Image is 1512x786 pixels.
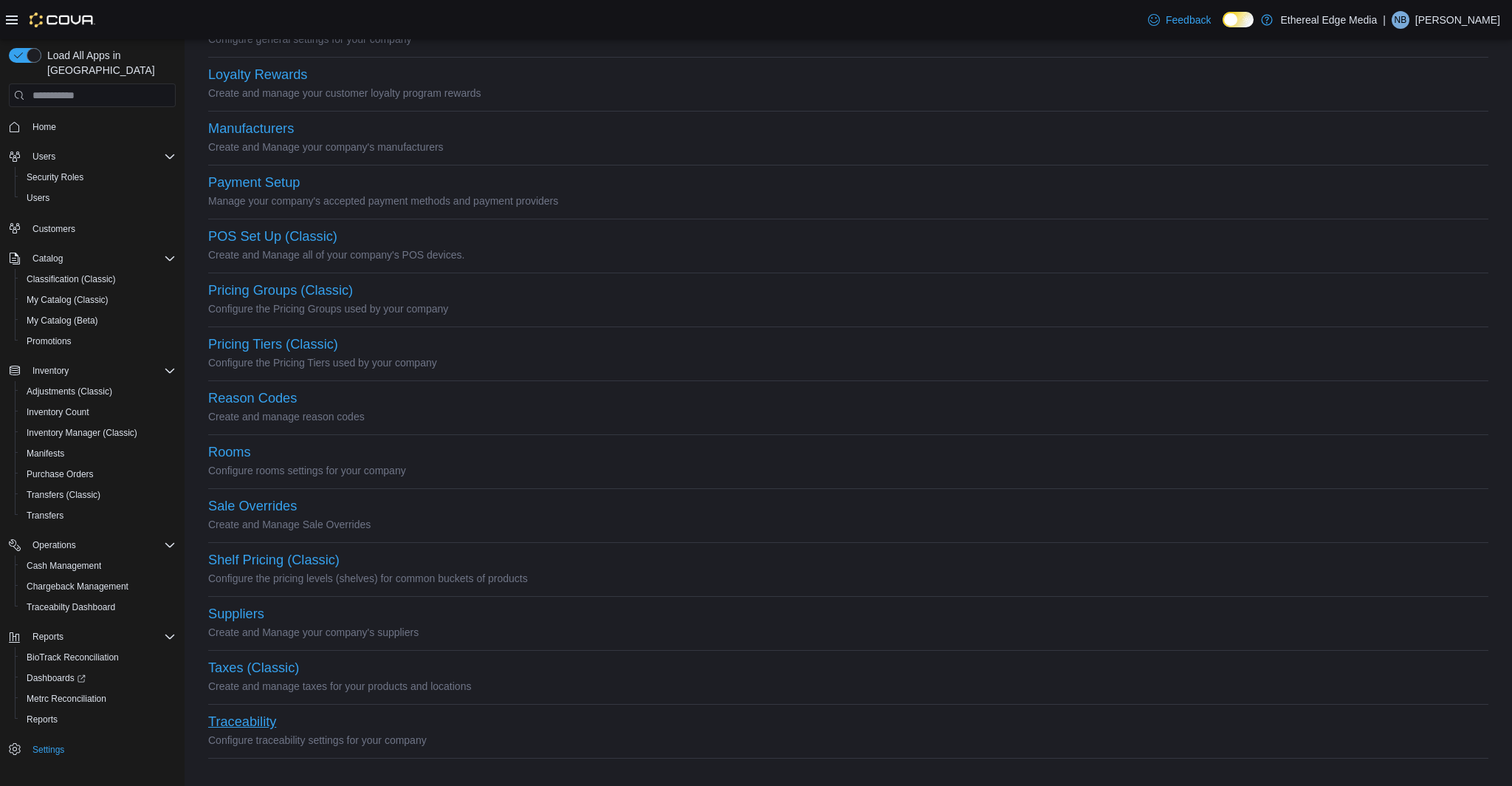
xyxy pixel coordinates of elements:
span: My Catalog (Classic) [27,294,109,306]
a: Manifests [21,445,70,462]
button: Transfers [15,505,182,526]
a: Classification (Classic) [21,270,122,288]
a: Security Roles [21,168,89,186]
span: Chargeback Management [21,578,176,595]
span: Transfers (Classic) [21,486,176,504]
button: Users [3,146,182,167]
button: Pricing Tiers (Classic) [208,337,338,352]
button: Users [15,188,182,208]
a: Feedback [1142,5,1217,35]
p: Create and Manage your company's manufacturers [208,138,1488,156]
span: Dark Mode [1223,27,1223,28]
p: Ethereal Edge Media [1280,11,1377,29]
span: Users [32,151,55,163]
button: Purchase Orders [15,464,182,485]
span: Reports [27,714,58,725]
a: Reports [21,711,63,728]
span: Reports [27,628,176,646]
span: Inventory Manager (Classic) [27,427,137,439]
span: Users [21,189,176,207]
button: Users [27,148,61,165]
span: Dashboards [21,669,176,687]
span: Reports [32,631,63,643]
span: Purchase Orders [21,465,176,483]
span: Traceabilty Dashboard [21,598,176,616]
span: BioTrack Reconciliation [21,649,176,666]
span: Chargeback Management [27,581,128,592]
button: Reports [15,709,182,730]
span: Adjustments (Classic) [21,383,176,400]
p: Configure rooms settings for your company [208,462,1488,479]
button: Inventory [3,360,182,381]
button: Inventory Manager (Classic) [15,423,182,443]
a: BioTrack Reconciliation [21,649,125,666]
a: Adjustments (Classic) [21,383,118,400]
button: Suppliers [208,606,264,622]
span: My Catalog (Classic) [21,291,176,309]
img: Cova [30,13,95,27]
a: Metrc Reconciliation [21,690,112,708]
p: Create and manage reason codes [208,408,1488,426]
a: Home [27,118,62,136]
a: Traceabilty Dashboard [21,598,121,616]
a: Promotions [21,332,78,350]
p: Configure the Pricing Groups used by your company [208,300,1488,318]
span: Security Roles [21,168,176,186]
span: Inventory Count [27,406,89,418]
button: Security Roles [15,167,182,188]
button: Loyalty Rewards [208,67,307,83]
button: Promotions [15,331,182,352]
button: Catalog [27,250,69,267]
p: Configure general settings for your company [208,30,1488,48]
button: Chargeback Management [15,576,182,597]
span: Feedback [1166,13,1211,27]
p: Create and Manage all of your company's POS devices. [208,246,1488,264]
button: POS Set Up (Classic) [208,229,337,245]
input: Dark Mode [1223,12,1254,27]
button: Inventory Count [15,402,182,423]
button: Taxes (Classic) [208,660,299,676]
span: Operations [27,536,176,554]
button: Metrc Reconciliation [15,688,182,709]
button: Pricing Groups (Classic) [208,283,353,298]
span: My Catalog (Beta) [21,312,176,329]
span: Cash Management [21,557,176,575]
button: Catalog [3,248,182,269]
button: Classification (Classic) [15,269,182,290]
a: Dashboards [21,669,92,687]
span: NB [1395,11,1407,29]
span: Manifests [27,448,64,459]
a: Dashboards [15,668,182,688]
span: Purchase Orders [27,468,94,480]
span: Promotions [27,335,72,347]
span: Customers [32,223,75,235]
button: Traceabilty Dashboard [15,597,182,618]
button: My Catalog (Beta) [15,310,182,331]
a: Inventory Manager (Classic) [21,424,143,442]
span: Catalog [27,250,176,267]
p: [PERSON_NAME] [1415,11,1500,29]
span: BioTrack Reconciliation [27,652,119,663]
button: My Catalog (Classic) [15,290,182,310]
a: Customers [27,220,81,238]
span: Traceabilty Dashboard [27,601,115,613]
a: Cash Management [21,557,107,575]
button: Manifests [15,443,182,464]
a: Transfers [21,507,69,524]
button: Home [3,116,182,137]
p: Configure traceability settings for your company [208,731,1488,749]
button: Reports [27,628,69,646]
span: Security Roles [27,171,83,183]
span: Inventory Count [21,403,176,421]
span: Inventory Manager (Classic) [21,424,176,442]
span: Inventory [32,365,69,377]
button: Settings [3,739,182,760]
span: Promotions [21,332,176,350]
span: Dashboards [27,672,86,684]
p: Create and Manage Sale Overrides [208,516,1488,533]
button: Customers [3,217,182,239]
button: Traceability [208,714,276,730]
button: Operations [3,535,182,556]
span: Operations [32,539,76,551]
a: My Catalog (Beta) [21,312,104,329]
